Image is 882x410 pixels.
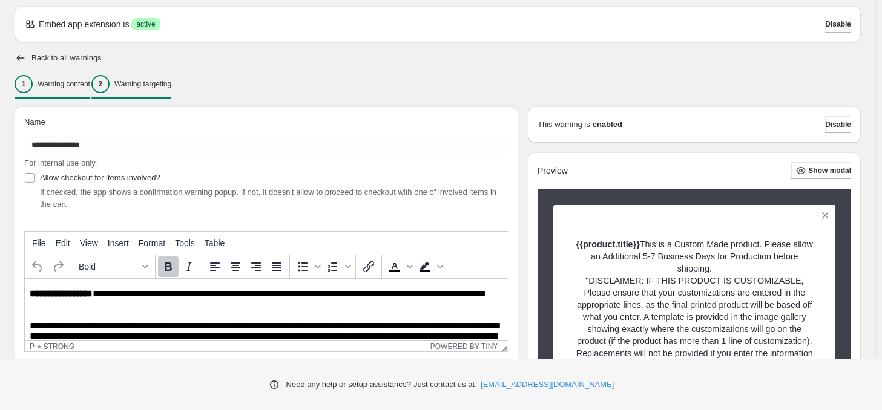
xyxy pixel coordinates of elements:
[158,256,179,277] button: Bold
[56,238,70,248] span: Edit
[79,262,138,272] span: Bold
[114,79,171,89] p: Warning targeting
[205,256,225,277] button: Align left
[246,256,266,277] button: Align right
[791,162,851,179] button: Show modal
[430,342,498,351] a: Powered by Tiny
[574,275,815,395] p: "DISCLAIMER: IF THIS PRODUCT IS CUSTOMIZABLE, Please ensure that your customizations are entered ...
[538,119,590,131] p: This warning is
[39,18,129,30] p: Embed app extension is
[179,256,199,277] button: Italic
[31,53,102,63] h2: Back to all warnings
[24,158,97,168] span: For internal use only.
[358,256,379,277] button: Insert/edit link
[825,120,851,129] span: Disable
[37,342,41,351] div: »
[574,238,815,275] p: This is a Custom Made product. Please allow an Additional 5-7 Business Days for Production before...
[292,256,323,277] div: Bullet list
[5,10,478,109] body: Rich Text Area. Press ALT-0 for help.
[384,256,415,277] div: Text color
[808,166,851,175] span: Show modal
[80,238,98,248] span: View
[40,187,496,209] span: If checked, the app shows a confirmation warning popup. If not, it doesn't allow to proceed to ch...
[323,256,353,277] div: Numbered list
[25,279,508,340] iframe: Rich Text Area
[266,256,287,277] button: Justify
[538,166,568,176] h2: Preview
[91,75,110,93] div: 2
[825,16,851,33] button: Disable
[44,342,74,351] div: strong
[136,19,155,29] span: active
[205,238,225,248] span: Table
[91,71,171,97] button: 2Warning targeting
[825,19,851,29] span: Disable
[225,256,246,277] button: Align center
[498,341,508,351] div: Resize
[481,379,614,391] a: [EMAIL_ADDRESS][DOMAIN_NAME]
[593,119,622,131] strong: enabled
[74,256,153,277] button: Formats
[576,239,640,249] strong: {{product.title}}
[40,173,160,182] span: Allow checkout for items involved?
[24,117,45,126] span: Name
[32,238,46,248] span: File
[30,342,35,351] div: p
[15,75,33,93] div: 1
[38,79,90,89] p: Warning content
[48,256,68,277] button: Redo
[27,256,48,277] button: Undo
[108,238,129,248] span: Insert
[139,238,165,248] span: Format
[825,116,851,133] button: Disable
[15,71,90,97] button: 1Warning content
[175,238,195,248] span: Tools
[415,256,445,277] div: Background color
